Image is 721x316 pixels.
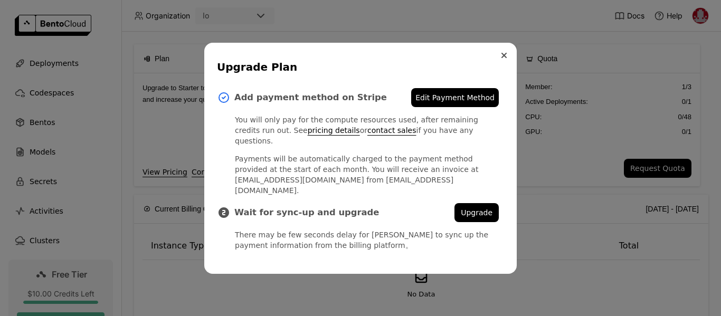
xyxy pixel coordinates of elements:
[454,203,499,222] button: Upgrade
[235,154,499,196] p: Payments will be automatically charged to the payment method provided at the start of each month....
[498,49,510,62] button: Close
[235,229,499,251] p: There may be few seconds delay for [PERSON_NAME] to sync up the payment information from the bill...
[234,207,454,218] h3: Wait for sync-up and upgrade
[234,92,411,103] h3: Add payment method on Stripe
[217,60,500,74] div: Upgrade Plan
[308,126,360,135] a: pricing details
[235,114,499,146] p: You will only pay for the compute resources used, after remaining credits run out. See or if you ...
[411,88,499,107] a: Edit Payment Method
[415,92,495,103] span: Edit Payment Method
[367,126,416,135] a: contact sales
[204,43,517,274] div: dialog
